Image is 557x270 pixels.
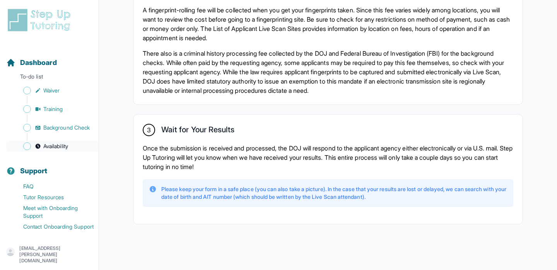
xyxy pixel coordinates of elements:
h2: Wait for Your Results [161,125,234,137]
button: Dashboard [3,45,96,71]
span: 3 [147,125,151,135]
button: Support [3,153,96,179]
a: Availability [6,141,99,152]
a: Contact Onboarding Support [6,221,99,232]
button: [EMAIL_ADDRESS][PERSON_NAME][DOMAIN_NAME] [6,245,92,264]
a: Background Check [6,122,99,133]
span: Dashboard [20,57,57,68]
span: Waiver [43,87,60,94]
span: Availability [43,142,68,150]
a: Waiver [6,85,99,96]
a: Tutor Resources [6,192,99,203]
a: Meet with Onboarding Support [6,203,99,221]
a: Dashboard [6,57,57,68]
a: FAQ [6,181,99,192]
p: Once the submission is received and processed, the DOJ will respond to the applicant agency eithe... [143,144,513,171]
p: A fingerprint-rolling fee will be collected when you get your fingerprints taken. Since this fee ... [143,5,513,43]
span: Support [20,166,48,176]
a: Training [6,104,99,114]
span: Background Check [43,124,90,132]
span: Training [43,105,63,113]
img: logo [6,8,75,32]
p: To-do list [3,73,96,84]
p: Please keep your form in a safe place (you can also take a picture). In the case that your result... [161,185,507,201]
p: [EMAIL_ADDRESS][PERSON_NAME][DOMAIN_NAME] [19,245,92,264]
p: There also is a criminal history processing fee collected by the DOJ and Federal Bureau of Invest... [143,49,513,95]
